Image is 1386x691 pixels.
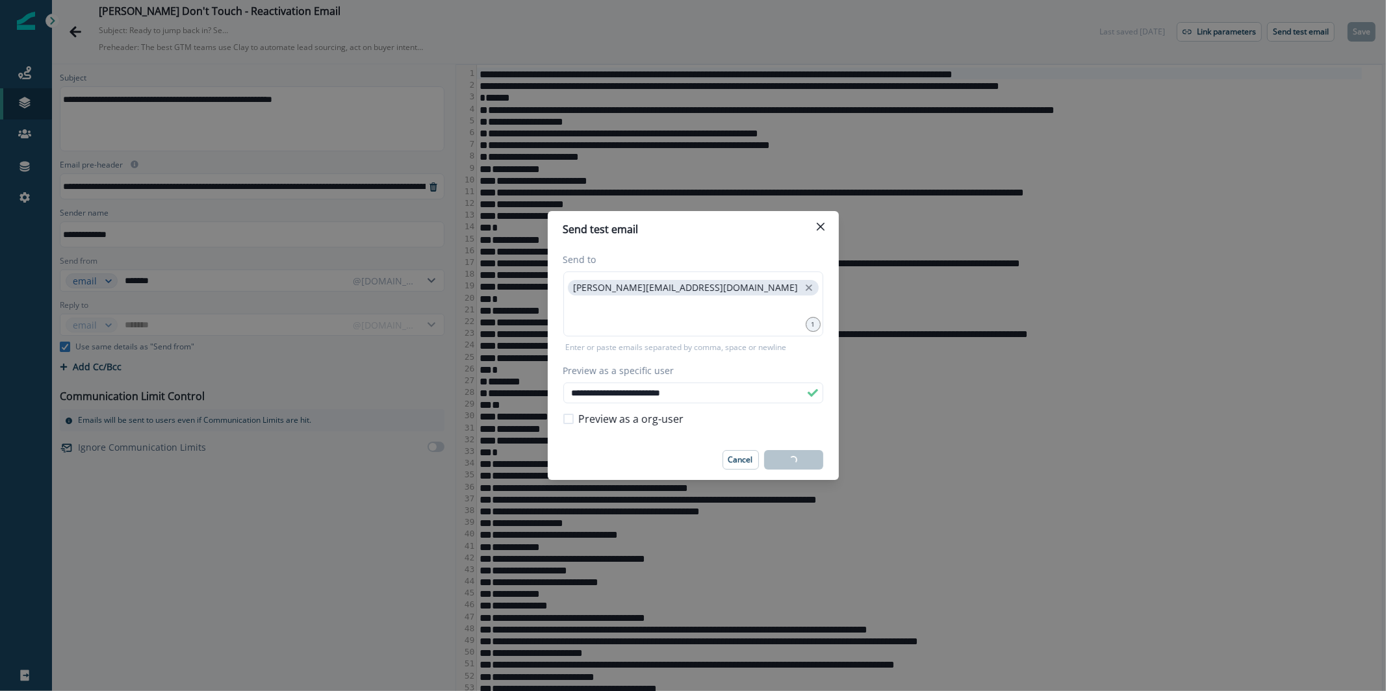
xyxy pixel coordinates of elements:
[563,342,789,353] p: Enter or paste emails separated by comma, space or newline
[769,455,818,464] p: Send preview
[563,253,815,266] label: Send to
[723,450,759,470] button: Cancel
[563,221,639,237] p: Send test email
[574,283,799,294] p: [PERSON_NAME][EMAIL_ADDRESS][DOMAIN_NAME]
[806,317,821,332] div: 1
[579,411,684,427] span: Preview as a org-user
[802,281,815,294] button: close
[728,455,753,464] p: Cancel
[563,364,815,377] label: Preview as a specific user
[810,216,831,237] button: Close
